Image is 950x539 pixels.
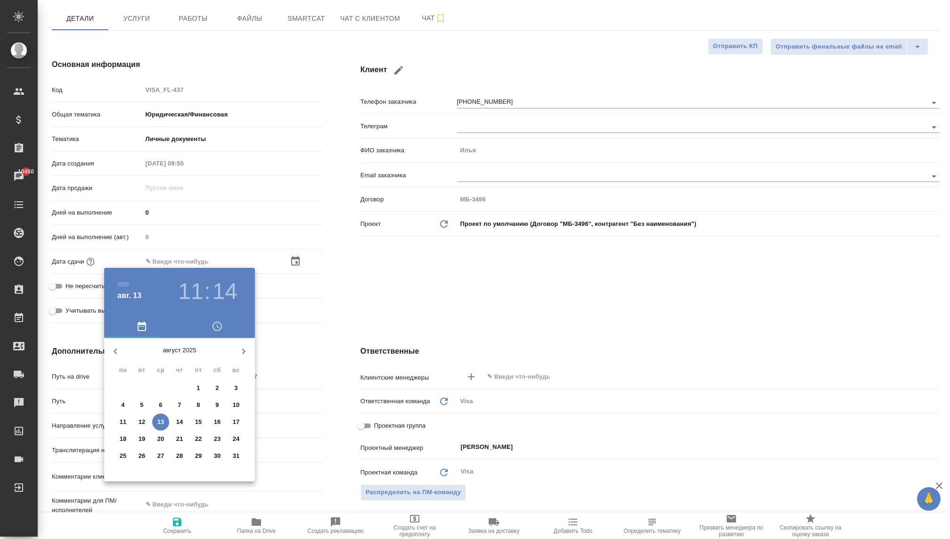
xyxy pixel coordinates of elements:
p: 10 [233,400,240,410]
button: 20 [152,431,169,448]
button: 17 [228,414,245,431]
button: 31 [228,448,245,464]
button: 1 [190,380,207,397]
button: 2025 [117,282,129,287]
p: 27 [157,451,164,461]
p: 15 [195,417,202,427]
button: 11 [178,278,203,305]
span: ср [152,365,169,375]
p: 16 [214,417,221,427]
button: 15 [190,414,207,431]
button: 5 [133,397,150,414]
p: 21 [176,434,183,444]
p: 14 [176,417,183,427]
p: 9 [215,400,219,410]
p: 4 [121,400,124,410]
button: 27 [152,448,169,464]
p: 22 [195,434,202,444]
button: 18 [115,431,131,448]
p: 7 [178,400,181,410]
p: 25 [120,451,127,461]
button: 6 [152,397,169,414]
p: 23 [214,434,221,444]
span: пн [115,365,131,375]
button: 25 [115,448,131,464]
button: 30 [209,448,226,464]
button: 14 [171,414,188,431]
p: 18 [120,434,127,444]
button: 26 [133,448,150,464]
button: 29 [190,448,207,464]
button: авг. 13 [117,290,141,301]
span: пт [190,365,207,375]
button: 13 [152,414,169,431]
p: 1 [197,383,200,393]
p: 26 [139,451,146,461]
button: 16 [209,414,226,431]
p: 24 [233,434,240,444]
button: 3 [228,380,245,397]
p: 11 [120,417,127,427]
button: 14 [213,278,237,305]
button: 28 [171,448,188,464]
p: 31 [233,451,240,461]
p: 12 [139,417,146,427]
p: 6 [159,400,162,410]
h3: : [204,278,210,305]
button: 8 [190,397,207,414]
button: 4 [115,397,131,414]
button: 2 [209,380,226,397]
button: 7 [171,397,188,414]
button: 22 [190,431,207,448]
p: август 2025 [127,346,232,355]
button: 12 [133,414,150,431]
button: 21 [171,431,188,448]
p: 2 [215,383,219,393]
p: 5 [140,400,143,410]
button: 9 [209,397,226,414]
p: 17 [233,417,240,427]
span: чт [171,365,188,375]
button: 19 [133,431,150,448]
p: 3 [234,383,237,393]
button: 10 [228,397,245,414]
p: 28 [176,451,183,461]
p: 13 [157,417,164,427]
p: 8 [197,400,200,410]
span: сб [209,365,226,375]
span: вс [228,365,245,375]
button: 24 [228,431,245,448]
p: 29 [195,451,202,461]
p: 20 [157,434,164,444]
p: 30 [214,451,221,461]
button: 23 [209,431,226,448]
p: 19 [139,434,146,444]
button: 11 [115,414,131,431]
span: вт [133,365,150,375]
